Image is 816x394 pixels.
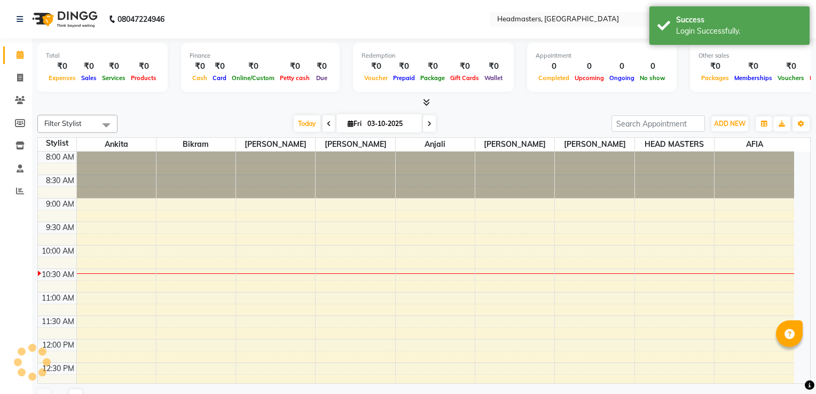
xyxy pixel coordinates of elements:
[99,60,128,73] div: ₹0
[128,60,159,73] div: ₹0
[635,138,714,151] span: HEAD MASTERS
[362,60,390,73] div: ₹0
[607,74,637,82] span: Ongoing
[345,120,364,128] span: Fri
[316,138,395,151] span: [PERSON_NAME]
[236,138,315,151] span: [PERSON_NAME]
[390,60,418,73] div: ₹0
[699,60,732,73] div: ₹0
[46,60,79,73] div: ₹0
[46,74,79,82] span: Expenses
[40,316,76,327] div: 11:30 AM
[637,74,668,82] span: No show
[38,138,76,149] div: Stylist
[229,74,277,82] span: Online/Custom
[277,60,312,73] div: ₹0
[418,60,448,73] div: ₹0
[676,14,802,26] div: Success
[572,74,607,82] span: Upcoming
[128,74,159,82] span: Products
[362,51,505,60] div: Redemption
[40,340,76,351] div: 12:00 PM
[418,74,448,82] span: Package
[362,74,390,82] span: Voucher
[572,60,607,73] div: 0
[190,74,210,82] span: Cash
[313,74,330,82] span: Due
[448,60,482,73] div: ₹0
[44,199,76,210] div: 9:00 AM
[277,74,312,82] span: Petty cash
[44,222,76,233] div: 9:30 AM
[40,293,76,304] div: 11:00 AM
[40,269,76,280] div: 10:30 AM
[536,74,572,82] span: Completed
[229,60,277,73] div: ₹0
[699,74,732,82] span: Packages
[390,74,418,82] span: Prepaid
[190,51,331,60] div: Finance
[156,138,236,151] span: Bikram
[555,138,634,151] span: [PERSON_NAME]
[99,74,128,82] span: Services
[40,246,76,257] div: 10:00 AM
[210,60,229,73] div: ₹0
[676,26,802,37] div: Login Successfully.
[775,74,807,82] span: Vouchers
[46,51,159,60] div: Total
[79,60,99,73] div: ₹0
[312,60,331,73] div: ₹0
[775,60,807,73] div: ₹0
[482,60,505,73] div: ₹0
[117,4,164,34] b: 08047224946
[711,116,748,131] button: ADD NEW
[536,60,572,73] div: 0
[44,152,76,163] div: 8:00 AM
[396,138,475,151] span: Anjali
[714,120,746,128] span: ADD NEW
[611,115,705,132] input: Search Appointment
[190,60,210,73] div: ₹0
[732,74,775,82] span: Memberships
[482,74,505,82] span: Wallet
[536,51,668,60] div: Appointment
[40,363,76,374] div: 12:30 PM
[448,74,482,82] span: Gift Cards
[607,60,637,73] div: 0
[210,74,229,82] span: Card
[77,138,156,151] span: Ankita
[27,4,100,34] img: logo
[475,138,554,151] span: [PERSON_NAME]
[79,74,99,82] span: Sales
[44,175,76,186] div: 8:30 AM
[364,116,418,132] input: 2025-10-03
[44,119,82,128] span: Filter Stylist
[715,138,794,151] span: AFIA
[732,60,775,73] div: ₹0
[294,115,320,132] span: Today
[637,60,668,73] div: 0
